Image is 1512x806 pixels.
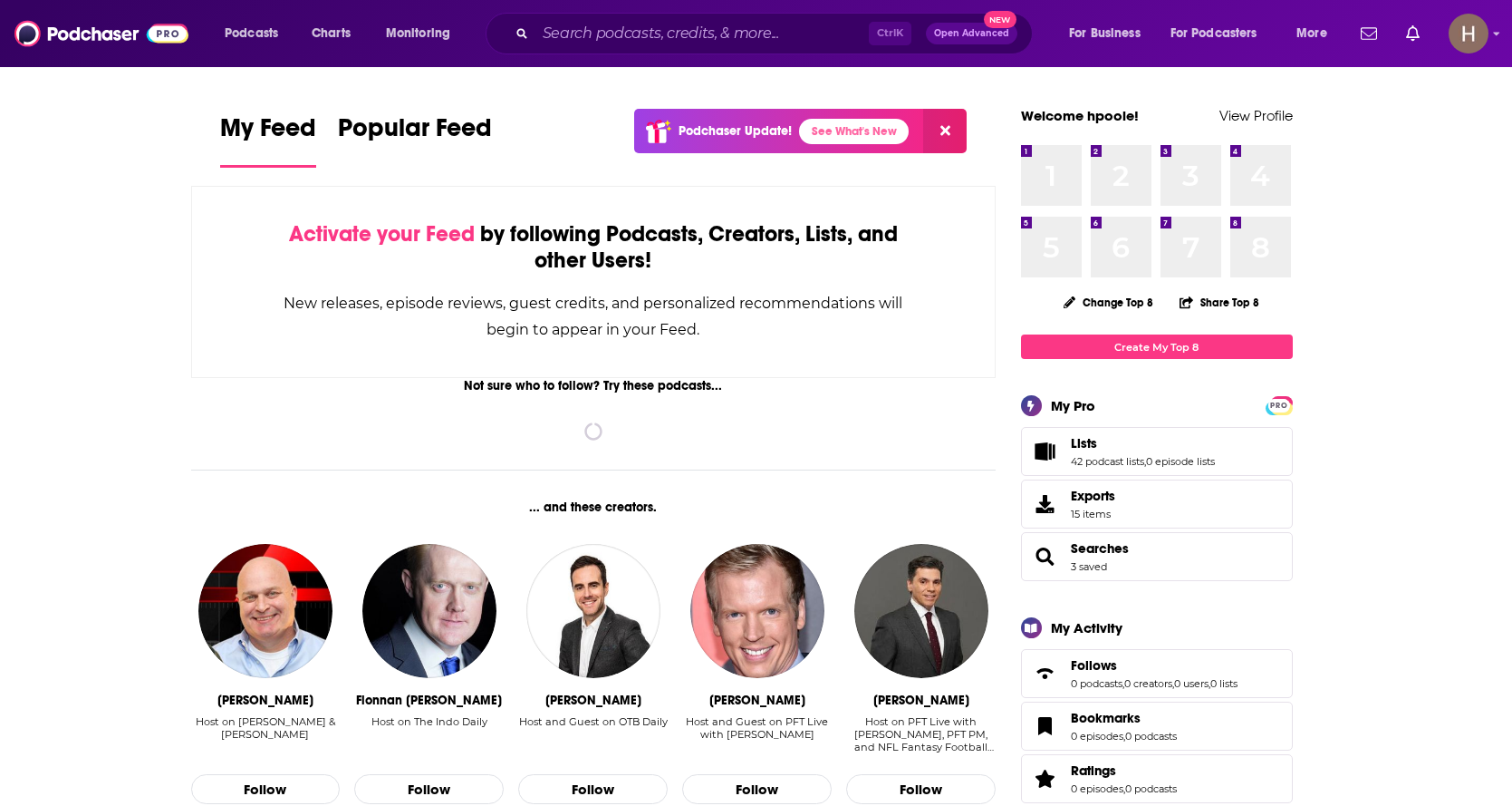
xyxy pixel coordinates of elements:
a: Ratings [1071,762,1177,779]
button: Follow [191,774,341,805]
input: Search podcasts, credits, & more... [535,19,869,48]
span: Ctrl K [869,22,911,45]
div: New releases, episode reviews, guest credits, and personalized recommendations will begin to appe... [283,290,905,343]
span: Bookmarks [1071,710,1141,726]
div: Mike Florio [873,693,969,708]
div: Host and Guest on PFT Live with [PERSON_NAME] [682,715,832,741]
span: Exports [1027,491,1064,517]
a: Show notifications dropdown [1399,18,1427,49]
span: , [1123,730,1125,743]
div: Host on PFT Live with Mike Florio, PFT PM, and NFL Fantasy Football Podcast [846,715,996,754]
div: Chris Simms [709,693,805,708]
span: Charts [312,21,351,46]
span: Podcasts [225,21,278,46]
span: For Business [1069,21,1141,46]
span: Open Advanced [934,29,1009,38]
a: 3 saved [1071,560,1107,573]
div: Host and Guest on PFT Live with Mike Florio [682,715,832,754]
a: See What's New [799,119,909,144]
a: Sean Pendergast [198,544,332,678]
span: Exports [1071,488,1115,504]
button: open menu [1159,19,1284,48]
span: Monitoring [386,21,450,46]
div: My Pro [1051,397,1095,414]
span: My Feed [220,112,316,154]
span: Follows [1021,649,1293,698]
a: 0 podcasts [1071,677,1122,690]
span: PRO [1268,399,1290,413]
span: Logged in as hpoole [1449,14,1488,53]
button: open menu [1056,19,1163,48]
a: Bookmarks [1071,710,1177,726]
a: Lists [1071,435,1215,452]
div: Host on The Indo Daily [371,715,487,728]
img: User Profile [1449,14,1488,53]
div: Host and Guest on OTB Daily [519,715,668,754]
div: ... and these creators. [191,500,997,515]
a: 0 episode lists [1146,455,1215,468]
a: Lists [1027,439,1064,464]
div: Joe Molloy [545,693,641,708]
a: My Feed [220,112,316,168]
a: 0 episodes [1071,730,1123,743]
a: Searches [1027,544,1064,569]
button: Open AdvancedNew [926,23,1017,44]
div: Host and Guest on OTB Daily [519,715,668,728]
button: open menu [373,19,474,48]
div: by following Podcasts, Creators, Lists, and other Users! [283,221,905,274]
button: Share Top 8 [1179,285,1260,320]
p: Podchaser Update! [679,123,792,139]
img: Mike Florio [854,544,988,678]
button: Follow [354,774,504,805]
span: Ratings [1021,754,1293,803]
a: 42 podcast lists [1071,455,1144,468]
span: Lists [1021,427,1293,476]
a: 0 podcasts [1125,782,1177,795]
span: For Podcasters [1170,21,1257,46]
a: Popular Feed [338,112,492,168]
span: , [1122,677,1124,690]
a: Charts [300,19,361,48]
a: 0 users [1174,677,1209,690]
span: 15 items [1071,508,1115,520]
img: Fionnan Sheehan [362,544,496,678]
div: Search podcasts, credits, & more... [503,13,1050,54]
button: Change Top 8 [1053,291,1165,314]
a: Show notifications dropdown [1353,18,1384,49]
a: PRO [1268,398,1290,412]
a: 0 creators [1124,677,1172,690]
a: Create My Top 8 [1021,335,1293,359]
img: Chris Simms [690,544,824,678]
a: Searches [1071,540,1129,557]
span: Ratings [1071,762,1116,779]
div: Host on Payne & Pendergast [191,715,341,754]
span: , [1123,782,1125,795]
div: Sean Pendergast [217,693,313,708]
a: 0 episodes [1071,782,1123,795]
span: Activate your Feed [289,220,475,248]
a: Exports [1021,480,1293,529]
a: Ratings [1027,766,1064,791]
a: Bookmarks [1027,714,1064,739]
a: View Profile [1219,107,1293,124]
button: open menu [212,19,302,48]
button: open menu [1284,19,1350,48]
span: , [1172,677,1174,690]
img: Joe Molloy [526,544,660,678]
button: Show profile menu [1449,14,1488,53]
a: Follows [1027,661,1064,686]
span: , [1209,677,1210,690]
div: Not sure who to follow? Try these podcasts... [191,378,997,393]
div: Host on The Indo Daily [371,715,487,754]
span: Bookmarks [1021,702,1293,751]
span: Searches [1021,532,1293,581]
img: Podchaser - Follow, Share and Rate Podcasts [14,16,188,51]
span: Lists [1071,435,1097,452]
div: Host on [PERSON_NAME] & [PERSON_NAME] [191,715,341,741]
